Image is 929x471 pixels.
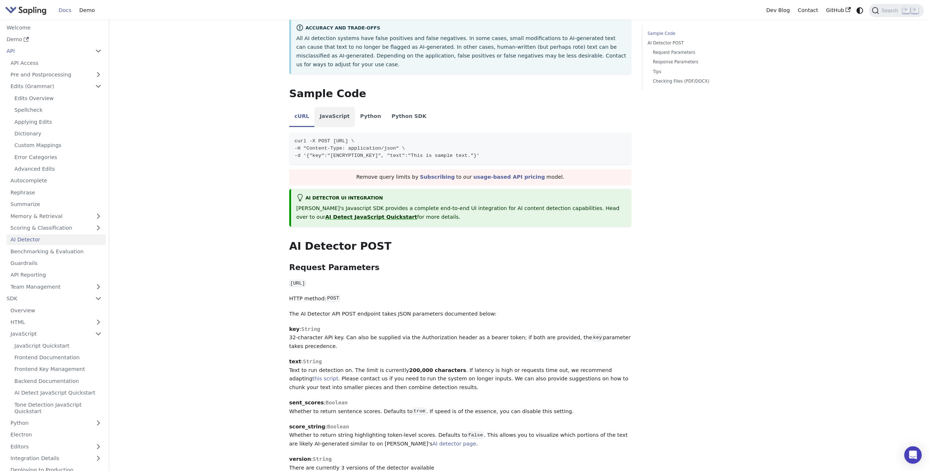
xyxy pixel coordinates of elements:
[294,138,354,144] span: curl -X POST [URL] \
[11,352,106,363] a: Frontend Documentation
[55,5,75,16] a: Docs
[289,87,632,100] h2: Sample Code
[289,325,632,351] p: : 32-character API key. Can also be supplied via the Authorization header as a bearer token; if b...
[7,58,106,68] a: API Access
[648,40,746,47] a: AI Detector POST
[5,5,47,16] img: Sapling.ai
[313,456,332,462] span: String
[313,376,338,381] a: this script
[289,263,632,273] h3: Request Parameters
[289,240,632,253] h2: AI Detector POST
[7,418,106,428] a: Python
[327,424,349,430] span: Boolean
[11,376,106,386] a: Backend Documentation
[11,340,106,351] a: JavaScript Quickstart
[3,293,91,304] a: SDK
[91,46,106,56] button: Collapse sidebar category 'API'
[869,4,924,17] button: Search (Command+K)
[289,169,632,185] div: Remove query limits by to our model.
[303,359,322,364] span: String
[473,174,545,180] a: usage-based API pricing
[325,214,417,220] a: AI Detect JavaScript Quickstart
[11,364,106,375] a: Frontend Key Management
[7,199,106,210] a: Summarize
[5,5,49,16] a: Sapling.ai
[7,175,106,186] a: Autocomplete
[904,446,922,464] div: Open Intercom Messenger
[653,68,744,75] a: Tips
[11,116,106,127] a: Applying Edits
[7,246,106,257] a: Benchmarking & Evaluation
[432,441,476,447] a: AI detector page
[7,81,106,92] a: Edits (Grammar)
[7,187,106,198] a: Rephrase
[7,441,91,452] a: Editors
[289,357,632,392] p: : Text to run detection on. The limit is currently . If latency is high or requests time out, we ...
[289,294,632,303] p: HTTP method:
[289,326,299,332] strong: key
[420,174,455,180] a: Subscribing
[762,5,793,16] a: Dev Blog
[296,204,626,222] p: [PERSON_NAME]'s Javascript SDK provides a complete end-to-end UI integration for AI content detec...
[289,280,306,287] code: [URL]
[289,400,324,405] strong: sent_scores
[3,34,106,45] a: Demo
[409,367,466,373] strong: 200,000 characters
[289,310,632,318] p: The AI Detector API POST endpoint takes JSON parameters documented below:
[75,5,99,16] a: Demo
[653,78,744,85] a: Checking Files (PDF/DOCX)
[653,59,744,66] a: Response Parameters
[289,424,325,430] strong: score_string
[7,329,106,339] a: JavaScript
[648,30,746,37] a: Sample Code
[296,24,626,33] div: Accuracy and Trade-offs
[326,400,348,405] span: Boolean
[289,359,301,364] strong: text
[7,258,106,269] a: Guardrails
[855,5,865,16] button: Switch between dark and light mode (currently system mode)
[3,46,91,56] a: API
[289,456,311,462] strong: version
[592,334,603,341] code: key
[911,7,918,13] kbd: K
[3,22,106,33] a: Welcome
[289,107,314,127] li: cURL
[11,388,106,398] a: AI Detect JavaScript Quickstart
[7,453,106,464] a: Integration Details
[7,270,106,280] a: API Reporting
[326,295,340,302] code: POST
[7,70,106,80] a: Pre and Postprocessing
[289,399,632,416] p: : Whether to return sentence scores. Defaults to . If speed is of the essence, you can disable th...
[7,234,106,245] a: AI Detector
[7,223,106,233] a: Scoring & Classification
[653,49,744,56] a: Request Parameters
[11,152,106,162] a: Error Categories
[7,317,106,328] a: HTML
[386,107,432,127] li: Python SDK
[11,128,106,139] a: Dictionary
[296,194,626,203] div: AI Detector UI integration
[467,432,484,439] code: false
[296,34,626,69] p: All AI detection systems have false positives and false negatives. In some cases, small modificat...
[314,107,355,127] li: JavaScript
[11,140,106,151] a: Custom Mappings
[794,5,822,16] a: Contact
[294,153,479,158] span: -d '{"key":"[ENCRYPTION_KEY]", "text":"This is sample text."}'
[413,408,427,415] code: true
[879,8,902,13] span: Search
[7,430,106,440] a: Electron
[294,146,405,151] span: -H "Content-Type: application/json" \
[11,164,106,174] a: Advanced Edits
[289,423,632,448] p: : Whether to return string highlighting token-level scores. Defaults to . This allows you to visu...
[11,105,106,115] a: Spellcheck
[355,107,386,127] li: Python
[91,441,106,452] button: Expand sidebar category 'Editors'
[7,211,106,221] a: Memory & Retrieval
[7,281,106,292] a: Team Management
[902,7,910,13] kbd: ⌘
[11,399,106,416] a: Tone Detection JavaScript Quickstart
[91,293,106,304] button: Collapse sidebar category 'SDK'
[822,5,854,16] a: GitHub
[301,326,320,332] span: String
[7,305,106,316] a: Overview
